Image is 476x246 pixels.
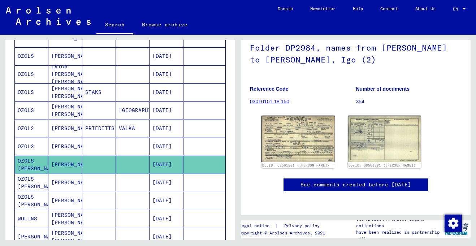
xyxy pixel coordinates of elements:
mat-cell: [DATE] [150,102,183,119]
a: Legal notice [239,222,275,230]
mat-cell: [PERSON_NAME] [48,47,82,65]
mat-cell: [GEOGRAPHIC_DATA] [116,102,150,119]
mat-cell: [DATE] [150,174,183,191]
mat-cell: OZOLS [15,65,48,83]
a: Browse archive [133,16,196,33]
mat-cell: OZOLS [PERSON_NAME] [15,192,48,210]
img: 002.jpg [348,116,421,162]
mat-cell: OZOLS [15,138,48,155]
span: EN [453,7,461,12]
mat-cell: [PERSON_NAME] [PERSON_NAME] [48,210,82,228]
img: 001.jpg [261,116,335,162]
mat-cell: [DATE] [150,47,183,65]
mat-cell: [PERSON_NAME] [48,156,82,173]
a: DocID: 68501881 ([PERSON_NAME]) [349,163,416,167]
mat-cell: [DATE] [150,192,183,210]
mat-cell: [PERSON_NAME] [48,174,82,191]
mat-cell: OZOLS [PERSON_NAME] [15,174,48,191]
mat-cell: [PERSON_NAME] [48,192,82,210]
mat-cell: [DATE] [150,83,183,101]
mat-cell: IRIDA [PERSON_NAME] [PERSON_NAME] [48,65,82,83]
mat-cell: VALKA [116,120,150,137]
mat-cell: [DATE] [150,228,183,246]
p: Copyright © Arolsen Archives, 2021 [239,230,328,236]
p: The Arolsen Archives online collections [356,216,442,229]
mat-cell: [PERSON_NAME] [PERSON_NAME] [48,102,82,119]
mat-cell: OZOLS [15,47,48,65]
div: | [239,222,328,230]
b: Number of documents [356,86,410,92]
mat-cell: OZOLS [15,102,48,119]
mat-cell: OZOLS [15,83,48,101]
a: DocID: 68501881 ([PERSON_NAME]) [262,163,329,167]
a: See comments created before [DATE] [300,181,411,189]
mat-cell: [PERSON_NAME] [PERSON_NAME] [48,228,82,246]
mat-cell: [DATE] [150,65,183,83]
h1: Folder DP2984, names from [PERSON_NAME] to [PERSON_NAME], Igo (2) [250,31,462,75]
mat-cell: [PERSON_NAME] [48,138,82,155]
img: Change consent [445,215,462,232]
img: yv_logo.png [443,220,470,238]
mat-cell: WOLINŠ [15,210,48,228]
mat-cell: [DATE] [150,210,183,228]
a: 03010101 18 150 [250,99,289,104]
a: Privacy policy [278,222,328,230]
mat-cell: [PERSON_NAME] [15,228,48,246]
p: 354 [356,98,462,105]
mat-cell: OZOLS [15,120,48,137]
mat-cell: [DATE] [150,156,183,173]
mat-cell: [PERSON_NAME] [PERSON_NAME] [48,83,82,101]
a: Search [96,16,133,35]
mat-cell: [DATE] [150,138,183,155]
b: Reference Code [250,86,289,92]
img: Arolsen_neg.svg [6,7,91,25]
p: have been realized in partnership with [356,229,442,242]
mat-cell: STAKS [82,83,116,101]
mat-cell: OZOLS [PERSON_NAME] [15,156,48,173]
mat-cell: PRIEDITIS [82,120,116,137]
mat-cell: [PERSON_NAME] [48,120,82,137]
mat-cell: [DATE] [150,120,183,137]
